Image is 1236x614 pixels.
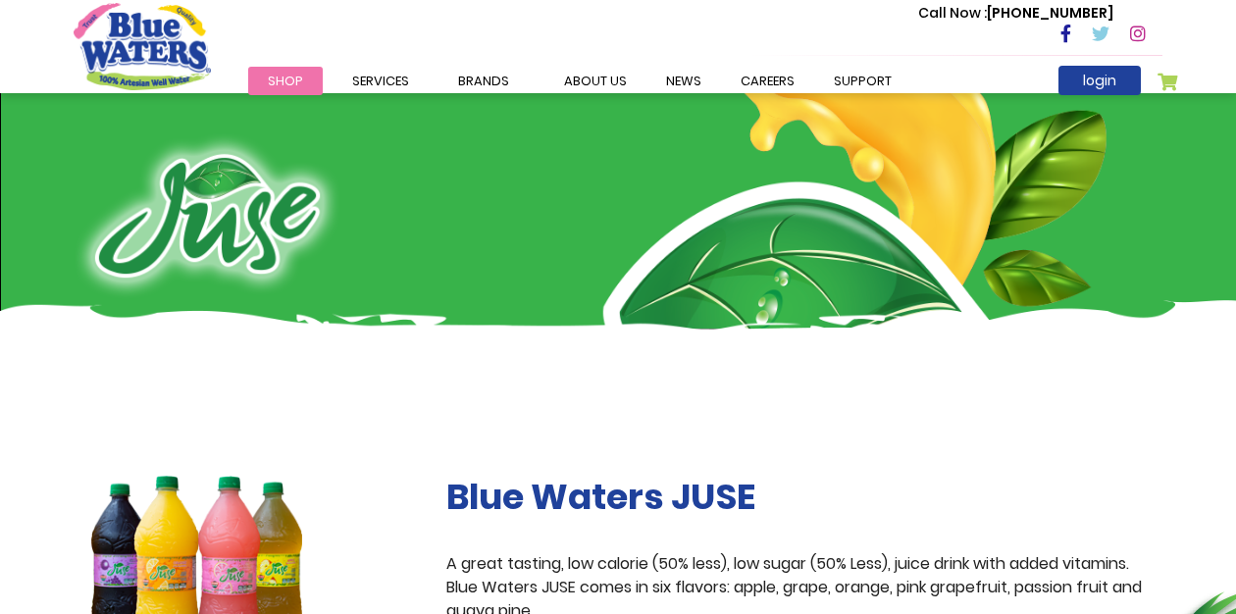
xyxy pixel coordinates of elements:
[721,67,814,95] a: careers
[544,67,646,95] a: about us
[646,67,721,95] a: News
[74,132,341,299] img: juse-logo.png
[918,3,1113,24] p: [PHONE_NUMBER]
[268,72,303,90] span: Shop
[1058,66,1141,95] a: login
[446,476,1162,518] h2: Blue Waters JUSE
[458,72,509,90] span: Brands
[814,67,911,95] a: support
[74,3,211,89] a: store logo
[352,72,409,90] span: Services
[918,3,987,23] span: Call Now :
